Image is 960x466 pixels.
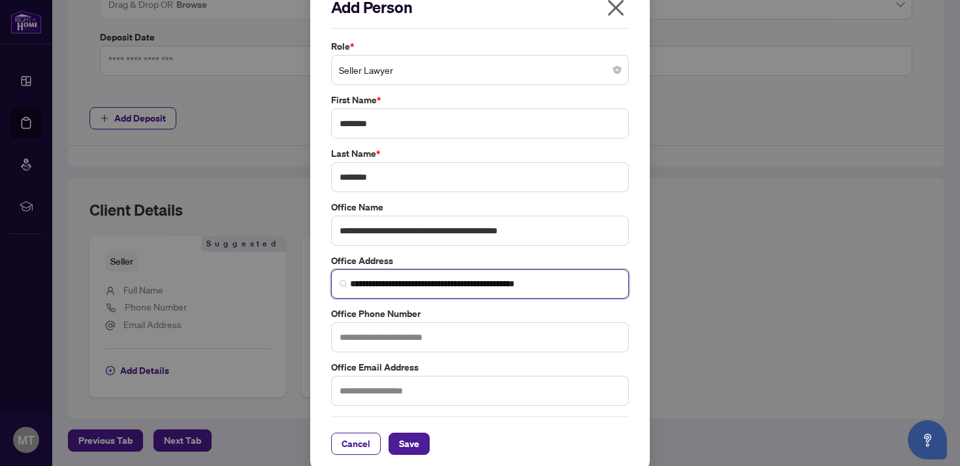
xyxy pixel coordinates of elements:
[342,433,370,454] span: Cancel
[331,360,629,374] label: Office Email Address
[908,420,947,459] button: Open asap
[331,254,629,268] label: Office Address
[389,433,430,455] button: Save
[331,200,629,214] label: Office Name
[331,146,629,161] label: Last Name
[340,280,347,288] img: search_icon
[331,433,381,455] button: Cancel
[331,307,629,321] label: Office Phone Number
[339,58,621,82] span: Seller Lawyer
[331,93,629,107] label: First Name
[613,66,621,74] span: close-circle
[399,433,419,454] span: Save
[331,39,629,54] label: Role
